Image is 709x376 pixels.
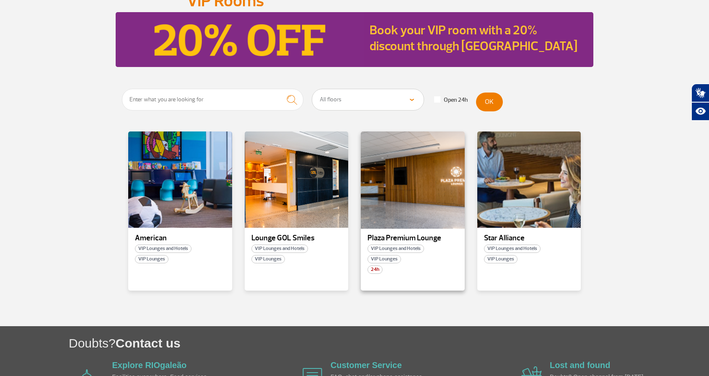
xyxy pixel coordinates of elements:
input: Enter what you are looking for [122,89,303,111]
span: VIP Lounges and Hotels [367,245,424,253]
p: Lounge GOL Smiles [251,234,342,242]
p: American [135,234,225,242]
button: OK [476,93,503,111]
label: Open 24h [434,96,468,104]
h1: Doubts? [69,335,709,352]
p: Plaza Premium Lounge [367,234,458,242]
a: Lost and found [550,361,610,370]
span: VIP Lounges [484,255,518,263]
a: Customer Service [331,361,402,370]
a: Book your VIP room with a 20% discount through [GEOGRAPHIC_DATA] [370,22,577,54]
span: VIP Lounges and Hotels [251,245,308,253]
span: Contact us [116,336,181,350]
span: VIP Lounges [251,255,285,263]
span: VIP Lounges [367,255,401,263]
div: Plugin de acessibilidade da Hand Talk. [691,84,709,121]
img: Book your VIP room with a 20% discount through GaleON [116,12,364,67]
a: Explore RIOgaleão [112,361,187,370]
span: VIP Lounges [135,255,168,263]
span: VIP Lounges and Hotels [484,245,541,253]
span: 24h [367,265,383,274]
button: Abrir recursos assistivos. [691,102,709,121]
p: Star Alliance [484,234,574,242]
button: Abrir tradutor de língua de sinais. [691,84,709,102]
span: VIP Lounges and Hotels [135,245,191,253]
